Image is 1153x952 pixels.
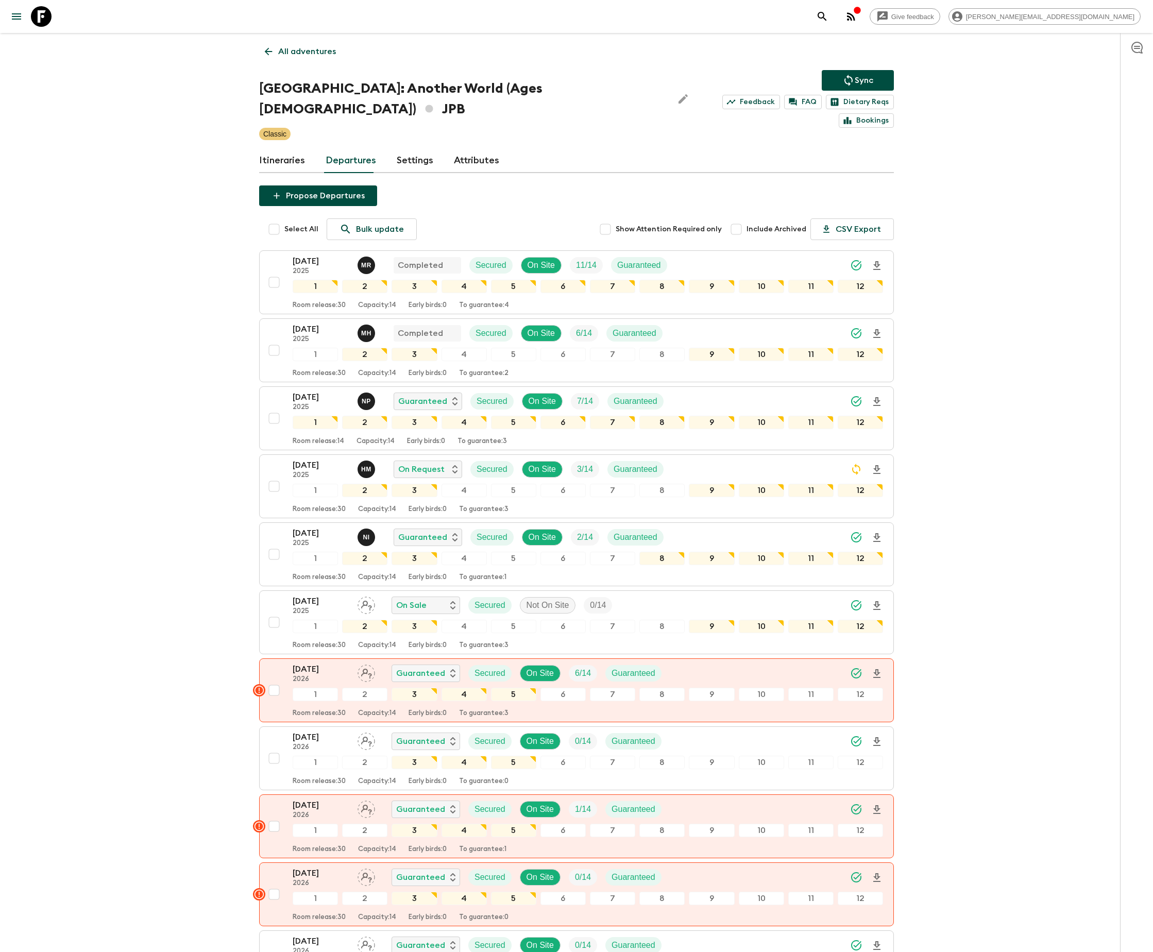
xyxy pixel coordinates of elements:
[871,600,883,612] svg: Download Onboarding
[960,13,1140,21] span: [PERSON_NAME][EMAIL_ADDRESS][DOMAIN_NAME]
[442,484,487,497] div: 4
[468,733,512,750] div: Secured
[529,531,556,543] p: On Site
[528,259,555,271] p: On Site
[342,416,387,429] div: 2
[356,223,404,235] p: Bulk update
[788,620,834,633] div: 11
[527,803,554,815] p: On Site
[293,369,346,378] p: Room release: 30
[409,709,447,718] p: Early birds: 0
[454,148,499,173] a: Attributes
[590,416,635,429] div: 7
[459,845,506,854] p: To guarantee: 1
[459,709,508,718] p: To guarantee: 3
[293,675,349,684] p: 2026
[293,335,349,344] p: 2025
[822,70,894,91] button: Sync adventure departures to the booking engine
[409,369,447,378] p: Early birds: 0
[871,804,883,816] svg: Download Onboarding
[871,736,883,748] svg: Download Onboarding
[342,348,387,361] div: 2
[788,688,834,701] div: 11
[689,552,734,565] div: 9
[327,218,417,240] a: Bulk update
[540,280,586,293] div: 6
[590,484,635,497] div: 7
[358,260,377,268] span: Mamico Reich
[527,599,569,611] p: Not On Site
[522,461,563,478] div: On Site
[469,325,513,342] div: Secured
[293,323,349,335] p: [DATE]
[838,552,883,565] div: 12
[363,533,369,541] p: N I
[442,688,487,701] div: 4
[259,185,377,206] button: Propose Departures
[871,668,883,680] svg: Download Onboarding
[293,607,349,616] p: 2025
[540,484,586,497] div: 6
[788,824,834,837] div: 11
[590,756,635,769] div: 7
[358,369,396,378] p: Capacity: 14
[293,391,349,403] p: [DATE]
[639,756,685,769] div: 8
[342,484,387,497] div: 2
[459,505,508,514] p: To guarantee: 3
[521,325,562,342] div: On Site
[639,552,685,565] div: 8
[540,552,586,565] div: 6
[259,658,894,722] button: [DATE]2026Assign pack leaderGuaranteedSecuredOn SiteTrip FillGuaranteed123456789101112Room releas...
[527,667,554,679] p: On Site
[392,484,437,497] div: 3
[259,454,894,518] button: [DATE]2025Haruhi MakinoOn RequestSecuredOn SiteTrip FillGuaranteed123456789101112Room release:30C...
[358,301,396,310] p: Capacity: 14
[540,824,586,837] div: 6
[358,736,375,744] span: Assign pack leader
[871,396,883,408] svg: Download Onboarding
[358,709,396,718] p: Capacity: 14
[293,484,338,497] div: 1
[409,505,447,514] p: Early birds: 0
[392,348,437,361] div: 3
[392,756,437,769] div: 3
[590,552,635,565] div: 7
[850,667,862,679] svg: Synced Successfully
[529,463,556,475] p: On Site
[870,8,940,25] a: Give feedback
[571,529,599,546] div: Trip Fill
[590,280,635,293] div: 7
[617,259,661,271] p: Guaranteed
[520,801,561,818] div: On Site
[540,620,586,633] div: 6
[470,461,514,478] div: Secured
[673,78,693,120] button: Edit Adventure Title
[293,301,346,310] p: Room release: 30
[293,867,349,879] p: [DATE]
[850,735,862,747] svg: Synced Successfully
[838,756,883,769] div: 12
[259,386,894,450] button: [DATE]2025Naoko PogedeGuaranteedSecuredOn SiteTrip FillGuaranteed123456789101112Room release:14Ca...
[357,437,395,446] p: Capacity: 14
[293,552,338,565] div: 1
[520,597,576,614] div: Not On Site
[850,463,862,475] svg: Sync Required - Changes detected
[590,599,606,611] p: 0 / 14
[358,396,377,404] span: Naoko Pogede
[850,259,862,271] svg: Synced Successfully
[358,845,396,854] p: Capacity: 14
[442,552,487,565] div: 4
[576,259,597,271] p: 11 / 14
[520,665,561,682] div: On Site
[409,573,447,582] p: Early birds: 0
[409,301,447,310] p: Early birds: 0
[571,393,599,410] div: Trip Fill
[468,665,512,682] div: Secured
[470,529,514,546] div: Secured
[838,824,883,837] div: 12
[362,397,371,405] p: N P
[293,505,346,514] p: Room release: 30
[477,395,507,407] p: Secured
[442,824,487,837] div: 4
